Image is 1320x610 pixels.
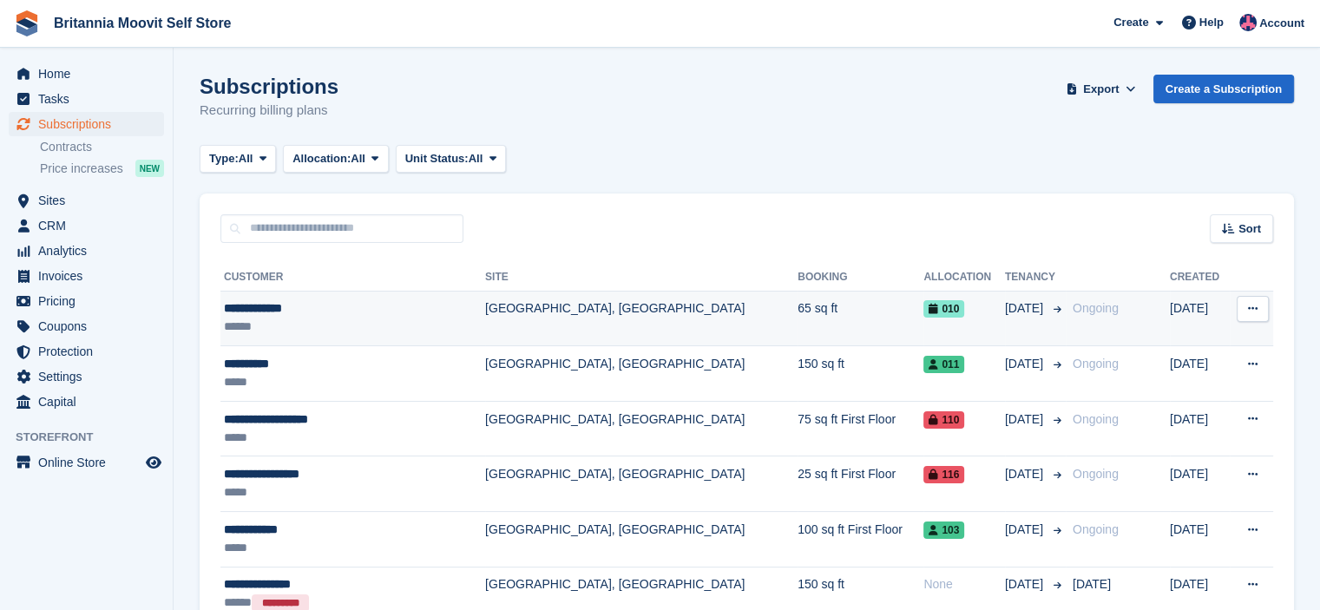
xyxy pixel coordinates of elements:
p: Recurring billing plans [200,101,338,121]
td: 75 sq ft First Floor [798,401,923,456]
a: menu [9,213,164,238]
img: stora-icon-8386f47178a22dfd0bd8f6a31ec36ba5ce8667c1dd55bd0f319d3a0aa187defe.svg [14,10,40,36]
td: [GEOGRAPHIC_DATA], [GEOGRAPHIC_DATA] [485,512,798,567]
span: Ongoing [1073,301,1119,315]
span: [DATE] [1005,355,1047,373]
span: Subscriptions [38,112,142,136]
span: Sort [1238,220,1261,238]
span: [DATE] [1005,521,1047,539]
span: Capital [38,390,142,414]
span: Storefront [16,429,173,446]
span: Ongoing [1073,467,1119,481]
a: Contracts [40,139,164,155]
span: Create [1113,14,1148,31]
span: [DATE] [1073,577,1111,591]
div: NEW [135,160,164,177]
span: [DATE] [1005,410,1047,429]
a: menu [9,339,164,364]
a: menu [9,289,164,313]
span: Unit Status: [405,150,469,167]
img: Christopher Reeve [1239,14,1257,31]
a: menu [9,62,164,86]
span: [DATE] [1005,575,1047,594]
th: Customer [220,264,485,292]
td: 25 sq ft First Floor [798,456,923,512]
span: Ongoing [1073,357,1119,371]
span: Price increases [40,161,123,177]
th: Created [1170,264,1230,292]
a: Create a Subscription [1153,75,1294,103]
td: [DATE] [1170,291,1230,346]
span: 110 [923,411,964,429]
td: [DATE] [1170,512,1230,567]
span: 010 [923,300,964,318]
span: All [351,150,365,167]
td: [GEOGRAPHIC_DATA], [GEOGRAPHIC_DATA] [485,456,798,512]
span: Pricing [38,289,142,313]
span: CRM [38,213,142,238]
span: Settings [38,364,142,389]
span: Type: [209,150,239,167]
th: Tenancy [1005,264,1066,292]
th: Booking [798,264,923,292]
span: 011 [923,356,964,373]
span: [DATE] [1005,465,1047,483]
span: Home [38,62,142,86]
span: Account [1259,15,1304,32]
button: Export [1063,75,1139,103]
td: [DATE] [1170,401,1230,456]
a: menu [9,314,164,338]
a: Preview store [143,452,164,473]
th: Allocation [923,264,1005,292]
th: Site [485,264,798,292]
td: [DATE] [1170,346,1230,402]
a: menu [9,450,164,475]
div: None [923,575,1005,594]
td: [GEOGRAPHIC_DATA], [GEOGRAPHIC_DATA] [485,401,798,456]
h1: Subscriptions [200,75,338,98]
span: Export [1083,81,1119,98]
span: Tasks [38,87,142,111]
a: menu [9,239,164,263]
span: [DATE] [1005,299,1047,318]
span: Help [1199,14,1224,31]
span: 103 [923,521,964,539]
a: menu [9,364,164,389]
td: 65 sq ft [798,291,923,346]
span: Ongoing [1073,412,1119,426]
a: menu [9,390,164,414]
span: Ongoing [1073,522,1119,536]
a: menu [9,87,164,111]
span: Coupons [38,314,142,338]
a: menu [9,188,164,213]
span: 116 [923,466,964,483]
td: 100 sq ft First Floor [798,512,923,567]
a: Price increases NEW [40,159,164,178]
button: Type: All [200,145,276,174]
span: Protection [38,339,142,364]
td: [GEOGRAPHIC_DATA], [GEOGRAPHIC_DATA] [485,291,798,346]
button: Allocation: All [283,145,389,174]
a: Britannia Moovit Self Store [47,9,238,37]
span: Invoices [38,264,142,288]
button: Unit Status: All [396,145,506,174]
a: menu [9,264,164,288]
span: All [469,150,483,167]
span: Online Store [38,450,142,475]
span: Analytics [38,239,142,263]
span: Allocation: [292,150,351,167]
td: [DATE] [1170,456,1230,512]
span: Sites [38,188,142,213]
a: menu [9,112,164,136]
td: 150 sq ft [798,346,923,402]
td: [GEOGRAPHIC_DATA], [GEOGRAPHIC_DATA] [485,346,798,402]
span: All [239,150,253,167]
